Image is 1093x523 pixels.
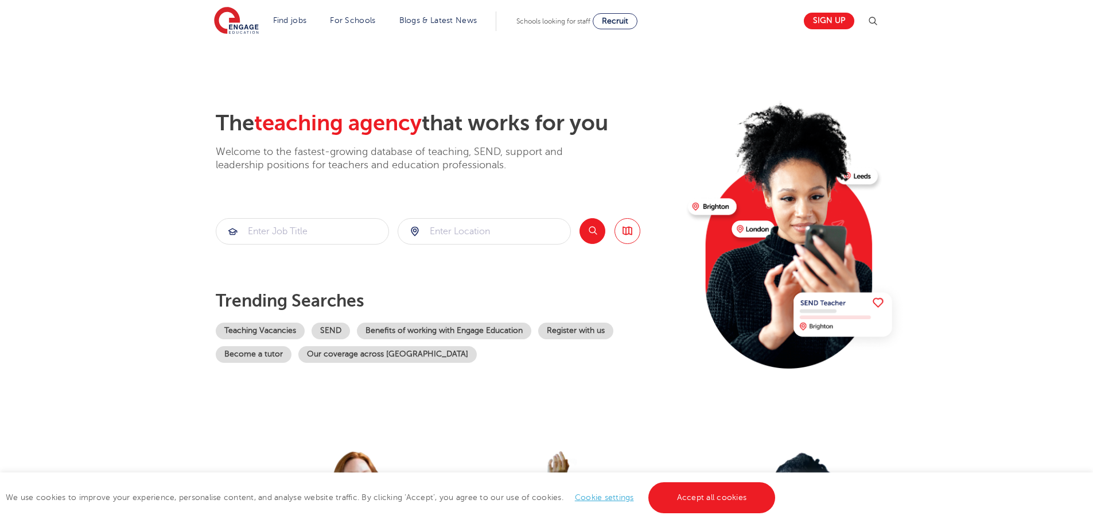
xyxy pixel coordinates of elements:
[804,13,854,29] a: Sign up
[216,346,291,363] a: Become a tutor
[579,218,605,244] button: Search
[216,290,679,311] p: Trending searches
[214,7,259,36] img: Engage Education
[216,323,305,339] a: Teaching Vacancies
[6,493,778,502] span: We use cookies to improve your experience, personalise content, and analyse website traffic. By c...
[516,17,590,25] span: Schools looking for staff
[399,16,477,25] a: Blogs & Latest News
[593,13,637,29] a: Recruit
[575,493,634,502] a: Cookie settings
[216,110,679,137] h2: The that works for you
[538,323,613,339] a: Register with us
[216,218,389,245] div: Submit
[298,346,477,363] a: Our coverage across [GEOGRAPHIC_DATA]
[216,145,594,172] p: Welcome to the fastest-growing database of teaching, SEND, support and leadership positions for t...
[216,219,388,244] input: Submit
[398,219,570,244] input: Submit
[312,323,350,339] a: SEND
[398,218,571,245] div: Submit
[602,17,628,25] span: Recruit
[330,16,375,25] a: For Schools
[648,482,776,513] a: Accept all cookies
[254,111,422,135] span: teaching agency
[357,323,531,339] a: Benefits of working with Engage Education
[273,16,307,25] a: Find jobs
